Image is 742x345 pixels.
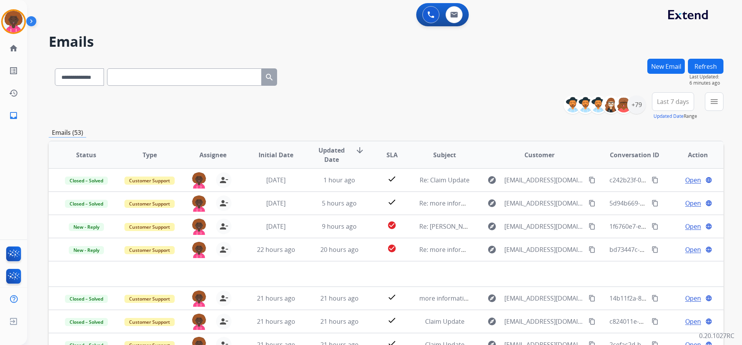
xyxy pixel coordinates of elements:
[323,176,355,184] span: 1 hour ago
[589,200,596,207] mat-icon: content_copy
[9,44,18,53] mat-icon: home
[705,246,712,253] mat-icon: language
[320,245,359,254] span: 20 hours ago
[609,199,727,207] span: 5d94b669-012f-42f3-9a2a-64b5789cdb46
[191,314,207,330] img: agent-avatar
[654,113,697,119] span: Range
[124,200,175,208] span: Customer Support
[487,175,497,185] mat-icon: explore
[589,318,596,325] mat-icon: content_copy
[49,34,723,49] h2: Emails
[685,199,701,208] span: Open
[705,200,712,207] mat-icon: language
[9,88,18,98] mat-icon: history
[124,318,175,326] span: Customer Support
[652,92,694,111] button: Last 7 days
[419,245,507,254] span: Re: more information needed.
[685,294,701,303] span: Open
[487,199,497,208] mat-icon: explore
[199,150,226,160] span: Assignee
[69,246,104,254] span: New - Reply
[419,294,497,303] span: more information needed.
[322,222,357,231] span: 9 hours ago
[654,113,684,119] button: Updated Date
[524,150,555,160] span: Customer
[504,245,584,254] span: [EMAIL_ADDRESS][DOMAIN_NAME]
[705,295,712,302] mat-icon: language
[589,177,596,184] mat-icon: content_copy
[589,246,596,253] mat-icon: content_copy
[652,223,659,230] mat-icon: content_copy
[689,74,723,80] span: Last Updated:
[69,223,104,231] span: New - Reply
[589,295,596,302] mat-icon: content_copy
[685,175,701,185] span: Open
[609,176,727,184] span: c242b23f-0fd6-40d9-9e21-b1a1a952d401
[219,294,228,303] mat-icon: person_remove
[314,146,349,164] span: Updated Date
[320,294,359,303] span: 21 hours ago
[124,246,175,254] span: Customer Support
[699,331,734,340] p: 0.20.1027RC
[259,150,293,160] span: Initial Date
[124,223,175,231] span: Customer Support
[688,59,723,74] button: Refresh
[219,317,228,326] mat-icon: person_remove
[266,222,286,231] span: [DATE]
[685,222,701,231] span: Open
[504,222,584,231] span: [EMAIL_ADDRESS][DOMAIN_NAME]
[657,100,689,103] span: Last 7 days
[685,317,701,326] span: Open
[124,295,175,303] span: Customer Support
[219,175,228,185] mat-icon: person_remove
[504,294,584,303] span: [EMAIL_ADDRESS][DOMAIN_NAME]
[433,150,456,160] span: Subject
[219,222,228,231] mat-icon: person_remove
[320,317,359,326] span: 21 hours ago
[609,245,726,254] span: bd73447c-2b29-4236-9306-6926f6702f91
[652,246,659,253] mat-icon: content_copy
[504,317,584,326] span: [EMAIL_ADDRESS][DOMAIN_NAME]
[257,245,295,254] span: 22 hours ago
[487,317,497,326] mat-icon: explore
[219,245,228,254] mat-icon: person_remove
[425,317,465,326] span: Claim Update
[652,177,659,184] mat-icon: content_copy
[387,292,397,302] mat-icon: check
[191,242,207,258] img: agent-avatar
[76,150,96,160] span: Status
[49,128,86,138] p: Emails (53)
[257,294,295,303] span: 21 hours ago
[652,318,659,325] mat-icon: content_copy
[652,295,659,302] mat-icon: content_copy
[609,317,727,326] span: c824011e-d5ef-4266-83a0-5eae3aed1694
[191,195,207,212] img: agent-avatar
[191,219,207,235] img: agent-avatar
[191,291,207,307] img: agent-avatar
[387,316,397,325] mat-icon: check
[65,318,108,326] span: Closed – Solved
[647,59,685,74] button: New Email
[65,295,108,303] span: Closed – Solved
[9,111,18,120] mat-icon: inbox
[627,95,646,114] div: +79
[143,150,157,160] span: Type
[387,197,397,207] mat-icon: check
[705,177,712,184] mat-icon: language
[191,172,207,189] img: agent-avatar
[124,177,175,185] span: Customer Support
[705,318,712,325] mat-icon: language
[65,200,108,208] span: Closed – Solved
[355,146,364,155] mat-icon: arrow_downward
[487,245,497,254] mat-icon: explore
[487,294,497,303] mat-icon: explore
[420,176,470,184] span: Re: Claim Update
[9,66,18,75] mat-icon: list_alt
[504,175,584,185] span: [EMAIL_ADDRESS][DOMAIN_NAME]
[689,80,723,86] span: 6 minutes ago
[265,73,274,82] mat-icon: search
[219,199,228,208] mat-icon: person_remove
[610,150,659,160] span: Conversation ID
[487,222,497,231] mat-icon: explore
[609,294,725,303] span: 14b11f2a-81e9-40b9-90ba-f0fc742b30d6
